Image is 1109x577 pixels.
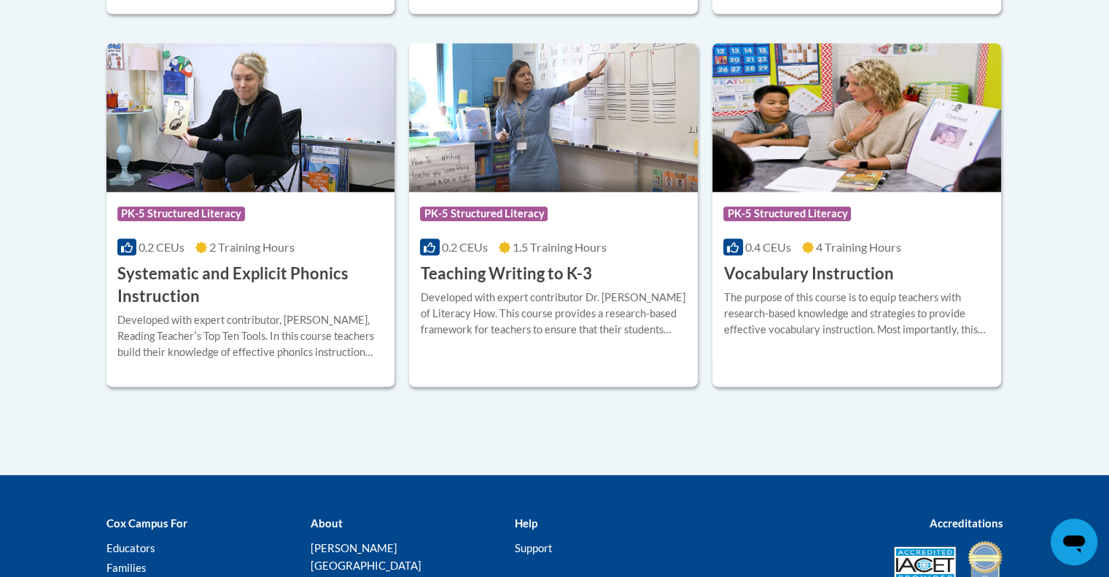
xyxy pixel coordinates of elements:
[420,263,591,285] h3: Teaching Writing to K-3
[514,516,537,530] b: Help
[310,516,342,530] b: About
[420,206,548,221] span: PK-5 Structured Literacy
[139,240,184,254] span: 0.2 CEUs
[1051,519,1097,565] iframe: Button to launch messaging window
[117,206,245,221] span: PK-5 Structured Literacy
[209,240,295,254] span: 2 Training Hours
[409,43,698,386] a: Course LogoPK-5 Structured Literacy0.2 CEUs1.5 Training Hours Teaching Writing to K-3Developed wi...
[745,240,791,254] span: 0.4 CEUs
[723,263,893,285] h3: Vocabulary Instruction
[442,240,488,254] span: 0.2 CEUs
[514,541,552,554] a: Support
[930,516,1003,530] b: Accreditations
[723,290,990,338] div: The purpose of this course is to equip teachers with research-based knowledge and strategies to p...
[106,541,155,554] a: Educators
[723,206,851,221] span: PK-5 Structured Literacy
[712,43,1001,192] img: Course Logo
[106,43,395,192] img: Course Logo
[117,312,384,360] div: Developed with expert contributor, [PERSON_NAME], Reading Teacherʹs Top Ten Tools. In this course...
[106,43,395,386] a: Course LogoPK-5 Structured Literacy0.2 CEUs2 Training Hours Systematic and Explicit Phonics Instr...
[409,43,698,192] img: Course Logo
[117,263,384,308] h3: Systematic and Explicit Phonics Instruction
[420,290,687,338] div: Developed with expert contributor Dr. [PERSON_NAME] of Literacy How. This course provides a resea...
[106,561,147,574] a: Families
[513,240,607,254] span: 1.5 Training Hours
[712,43,1001,386] a: Course LogoPK-5 Structured Literacy0.4 CEUs4 Training Hours Vocabulary InstructionThe purpose of ...
[106,516,187,530] b: Cox Campus For
[816,240,901,254] span: 4 Training Hours
[310,541,421,572] a: [PERSON_NAME][GEOGRAPHIC_DATA]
